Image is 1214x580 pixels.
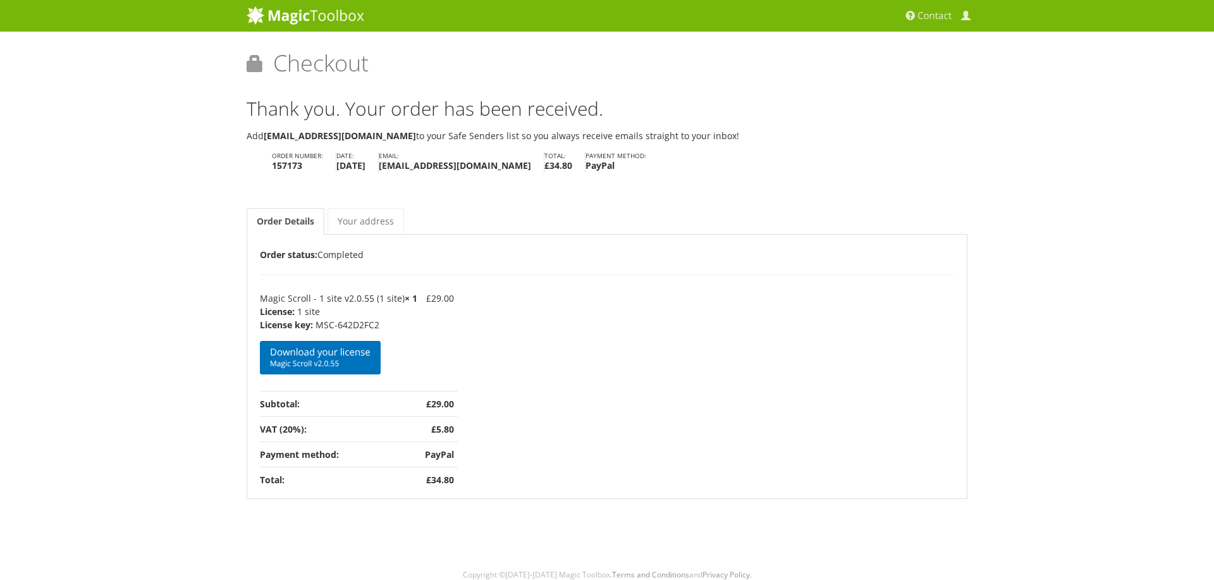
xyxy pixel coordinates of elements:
th: Subtotal: [260,391,421,416]
bdi: 5.80 [431,423,454,435]
p: Thank you. Your order has been received. [247,101,967,116]
bdi: 29.00 [426,398,454,410]
th: Total: [260,467,421,492]
p: 1 site [260,305,417,318]
b: [EMAIL_ADDRESS][DOMAIN_NAME] [264,130,416,142]
strong: × 1 [405,292,417,304]
span: Contact [917,9,952,22]
a: Privacy Policy [702,569,750,580]
a: Your address [328,208,404,235]
bdi: 29.00 [426,292,454,304]
a: Order Details [247,208,324,235]
li: Email: [379,152,544,172]
p: MSC-642D2FC2 [260,318,417,331]
span: £ [426,292,431,304]
bdi: 34.80 [426,474,454,486]
li: Payment method: [586,152,659,172]
b: Order status: [260,249,317,261]
th: VAT (20%): [260,416,421,441]
td: Magic Scroll - 1 site v2.0.55 (1 site) [260,288,421,391]
h1: Checkout [247,51,967,85]
a: Terms and Conditions [612,569,689,580]
strong: License key: [260,318,313,331]
td: PayPal [421,441,458,467]
span: £ [431,423,436,435]
strong: [DATE] [336,159,365,172]
strong: PayPal [586,159,646,172]
img: MagicToolbox.com - Image tools for your website [247,6,364,25]
li: Date: [336,152,379,172]
span: £ [426,398,431,410]
p: Add to your Safe Senders list so you always receive emails straight to your inbox! [247,128,967,143]
p: Completed [260,247,954,262]
strong: [EMAIL_ADDRESS][DOMAIN_NAME] [379,159,531,172]
a: Download your licenseMagic Scroll v2.0.55 [260,341,381,374]
li: Total: [544,152,586,172]
span: Magic Scroll v2.0.55 [270,359,371,369]
span: £ [426,474,431,486]
li: Order number: [272,152,336,172]
strong: License: [260,305,295,318]
th: Payment method: [260,441,421,467]
bdi: 34.80 [544,159,572,171]
strong: 157173 [272,159,323,172]
span: £ [544,159,549,171]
